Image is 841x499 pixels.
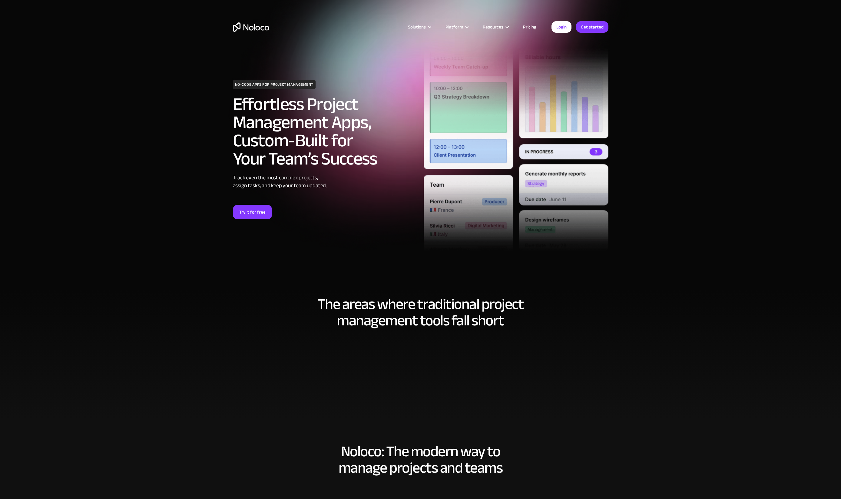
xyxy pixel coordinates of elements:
div: Track even the most complex projects, assign tasks, and keep your team updated. [233,174,418,190]
div: Platform [438,23,475,31]
a: Try it for free [233,205,272,219]
h1: NO-CODE APPS FOR PROJECT MANAGEMENT [233,80,316,89]
h2: Effortless Project Management Apps, Custom-Built for Your Team’s Success [233,95,418,168]
div: Resources [483,23,503,31]
div: Platform [445,23,463,31]
div: Resources [475,23,515,31]
h2: The areas where traditional project management tools fall short [233,296,608,329]
a: Get started [576,21,608,33]
div: Solutions [400,23,438,31]
h2: Noloco: The modern way to manage projects and teams [233,443,608,476]
a: Login [551,21,571,33]
a: home [233,22,269,32]
a: Pricing [515,23,544,31]
div: Solutions [408,23,426,31]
